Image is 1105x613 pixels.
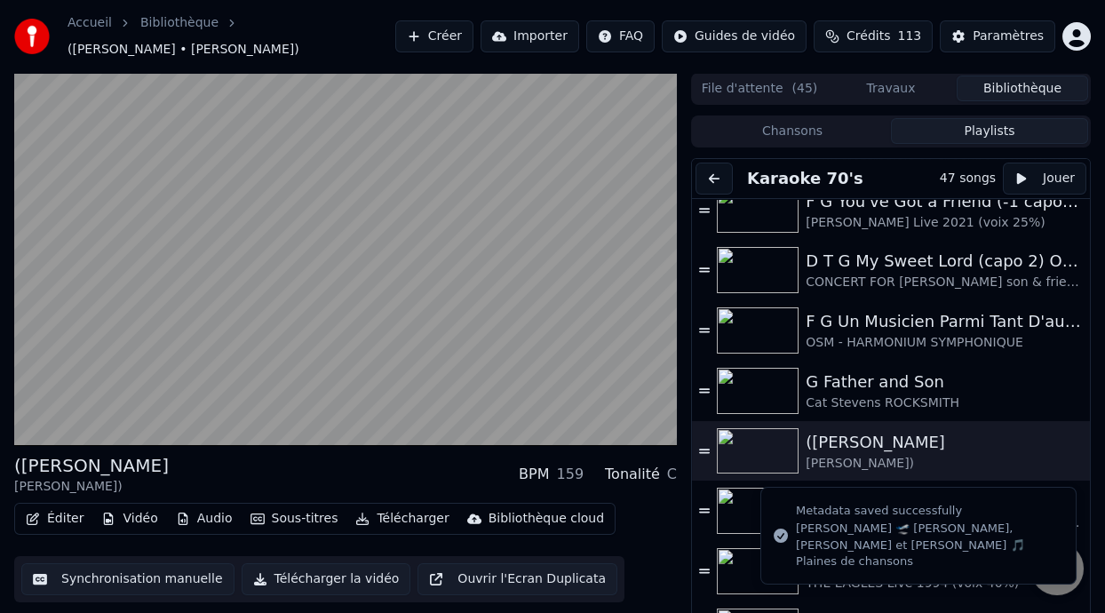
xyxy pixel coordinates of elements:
[586,20,655,52] button: FAQ
[891,118,1088,144] button: Playlists
[897,28,921,45] span: 113
[825,76,957,101] button: Travaux
[140,14,219,32] a: Bibliothèque
[806,334,1083,352] div: OSM - HARMONIUM SYMPHONIQUE
[814,20,933,52] button: Crédits113
[806,274,1083,291] div: CONCERT FOR [PERSON_NAME] son & friends (voix 25%]
[94,506,164,531] button: Vidéo
[519,464,549,485] div: BPM
[806,189,1083,214] div: F G You've Got a Friend (-1 capo 1)
[481,20,579,52] button: Importer
[806,394,1083,412] div: Cat Stevens ROCKSMITH
[1003,163,1086,195] button: Jouer
[169,506,240,531] button: Audio
[19,506,91,531] button: Éditer
[847,28,890,45] span: Crédits
[489,510,604,528] div: Bibliothèque cloud
[806,249,1083,274] div: D T G My Sweet Lord (capo 2) ON DANSE
[694,118,891,144] button: Chansons
[14,19,50,54] img: youka
[806,455,1083,473] div: [PERSON_NAME])
[21,563,235,595] button: Synchronisation manuelle
[796,521,1061,569] div: [PERSON_NAME] 🛫 [PERSON_NAME], [PERSON_NAME] et [PERSON_NAME] 🎵 Plaines de chansons
[395,20,473,52] button: Créer
[806,214,1083,232] div: [PERSON_NAME] Live 2021 (voix 25%)
[68,14,395,59] nav: breadcrumb
[556,464,584,485] div: 159
[796,502,1061,520] div: Metadata saved successfully
[806,370,1083,394] div: G Father and Son
[694,76,825,101] button: File d'attente
[417,563,617,595] button: Ouvrir l'Ecran Duplicata
[14,453,169,478] div: ([PERSON_NAME]
[605,464,660,485] div: Tonalité
[957,76,1088,101] button: Bibliothèque
[68,41,299,59] span: ([PERSON_NAME] • [PERSON_NAME])
[973,28,1044,45] div: Paramètres
[68,14,112,32] a: Accueil
[348,506,456,531] button: Télécharger
[667,464,677,485] div: C
[940,20,1055,52] button: Paramètres
[792,80,818,98] span: ( 45 )
[243,506,346,531] button: Sous-titres
[940,170,996,187] div: 47 songs
[14,478,169,496] div: [PERSON_NAME])
[806,309,1083,334] div: F G Un Musicien Parmi Tant D'autres (choeurs 40%)
[242,563,411,595] button: Télécharger la vidéo
[806,430,1083,455] div: ([PERSON_NAME]
[740,166,870,191] button: Karaoke 70's
[662,20,807,52] button: Guides de vidéo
